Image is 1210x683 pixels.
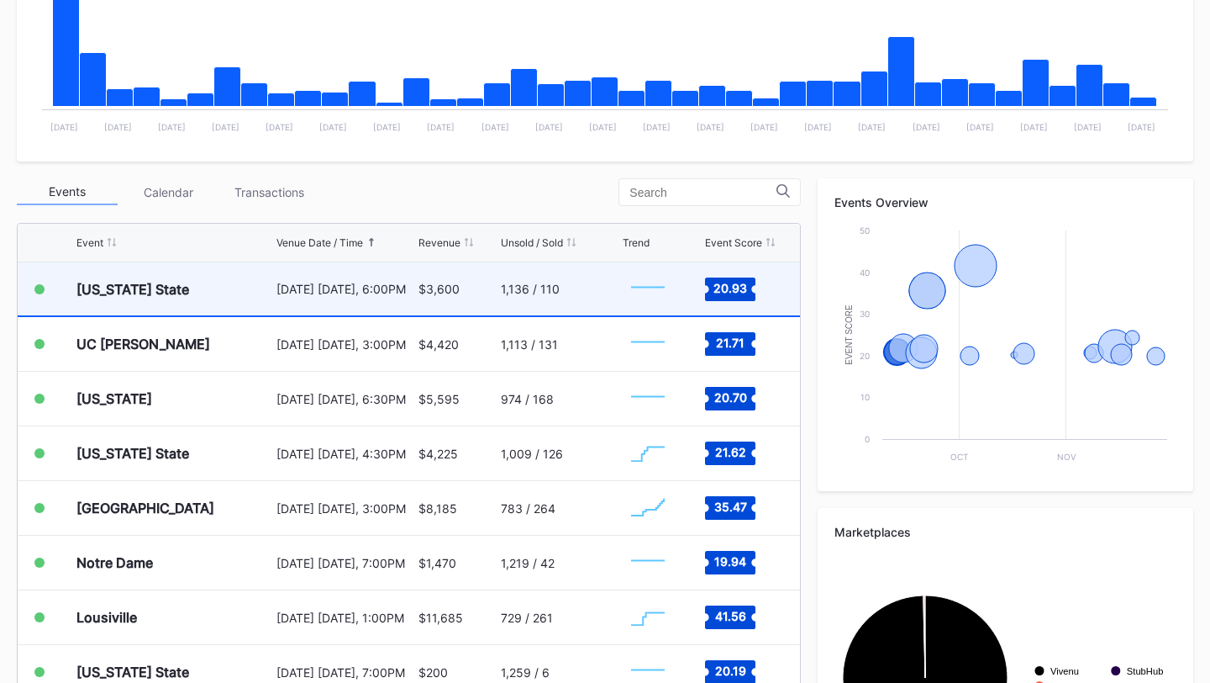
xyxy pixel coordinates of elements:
svg: Chart title [623,596,673,638]
div: $4,225 [418,447,458,461]
div: 783 / 264 [501,501,555,516]
text: [DATE] [266,122,293,132]
svg: Chart title [623,323,673,365]
div: 1,219 / 42 [501,556,555,570]
div: 1,009 / 126 [501,447,563,461]
div: [US_STATE] State [76,445,189,462]
text: [DATE] [104,122,132,132]
text: 20.70 [714,390,747,405]
div: [DATE] [DATE], 4:30PM [276,447,413,461]
text: 21.71 [716,336,744,350]
div: $4,420 [418,337,459,352]
div: [DATE] [DATE], 6:00PM [276,282,413,296]
text: 21.62 [715,445,746,459]
text: 10 [860,392,870,402]
div: $8,185 [418,501,457,516]
text: Nov [1057,452,1076,462]
text: 35.47 [714,500,747,514]
div: Venue Date / Time [276,236,363,249]
div: Events [17,179,118,205]
text: [DATE] [50,122,78,132]
text: [DATE] [589,122,617,132]
div: $200 [418,665,448,680]
text: [DATE] [319,122,347,132]
text: [DATE] [966,122,994,132]
div: Trend [623,236,650,249]
text: [DATE] [1020,122,1048,132]
div: [DATE] [DATE], 7:00PM [276,665,413,680]
text: Event Score [844,304,854,365]
text: [DATE] [1128,122,1155,132]
text: [DATE] [697,122,724,132]
div: Lousiville [76,609,137,626]
text: [DATE] [750,122,778,132]
div: [DATE] [DATE], 1:00PM [276,611,413,625]
svg: Chart title [623,268,673,310]
div: Notre Dame [76,554,153,571]
input: Search [629,186,776,199]
text: [DATE] [913,122,940,132]
svg: Chart title [623,542,673,584]
div: Event [76,236,103,249]
div: [DATE] [DATE], 7:00PM [276,556,413,570]
div: [US_STATE] [76,390,152,407]
div: Marketplaces [834,525,1176,539]
text: 50 [860,225,870,236]
text: 19.94 [714,554,746,569]
text: [DATE] [858,122,886,132]
div: 974 / 168 [501,392,554,406]
div: Transactions [218,179,319,205]
text: 20 [860,351,870,361]
div: Revenue [418,236,460,249]
text: 40 [860,267,870,278]
div: Event Score [705,236,762,249]
div: [GEOGRAPHIC_DATA] [76,500,214,516]
svg: Chart title [623,487,673,529]
div: UC [PERSON_NAME] [76,336,210,352]
text: 30 [860,309,870,319]
div: $3,600 [418,282,460,296]
text: [DATE] [481,122,509,132]
text: [DATE] [373,122,401,132]
div: 729 / 261 [501,611,553,625]
div: [DATE] [DATE], 6:30PM [276,392,413,406]
div: [US_STATE] State [76,281,189,298]
div: Unsold / Sold [501,236,563,249]
text: [DATE] [804,122,832,132]
div: $11,685 [418,611,463,625]
text: 20.93 [713,280,747,294]
div: Events Overview [834,195,1176,209]
div: 1,113 / 131 [501,337,558,352]
text: Oct [951,452,969,462]
div: $1,470 [418,556,456,570]
svg: Chart title [623,432,673,474]
text: 0 [865,434,870,444]
text: Vivenu [1050,666,1079,676]
div: $5,595 [418,392,460,406]
text: [DATE] [212,122,239,132]
div: [DATE] [DATE], 3:00PM [276,501,413,516]
div: Calendar [118,179,218,205]
text: [DATE] [535,122,563,132]
div: 1,136 / 110 [501,282,560,296]
text: [DATE] [1074,122,1102,132]
text: [DATE] [427,122,455,132]
text: 20.19 [715,664,746,678]
text: StubHub [1127,666,1164,676]
text: [DATE] [158,122,186,132]
text: [DATE] [643,122,671,132]
div: [US_STATE] State [76,664,189,680]
div: [DATE] [DATE], 3:00PM [276,337,413,352]
text: 41.56 [715,609,746,623]
div: 1,259 / 6 [501,665,550,680]
svg: Chart title [623,378,673,420]
svg: Chart title [834,222,1176,474]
